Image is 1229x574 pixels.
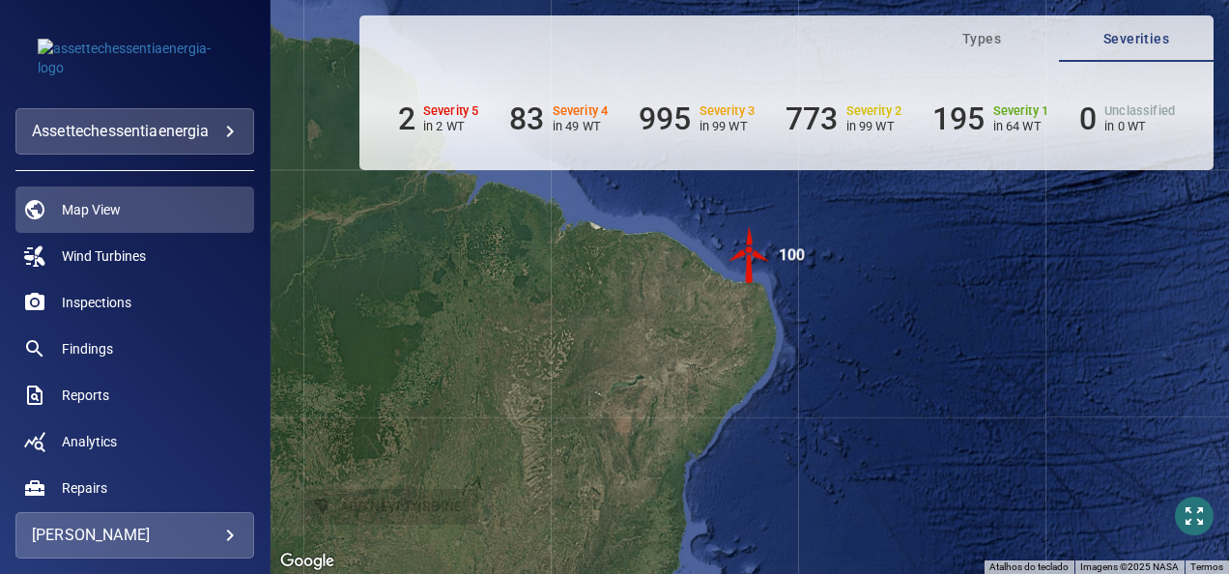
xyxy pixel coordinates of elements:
[398,100,415,137] h6: 2
[509,100,544,137] h6: 83
[721,226,779,284] img: windFarmIconCat5.svg
[639,100,755,137] li: Severity 3
[1190,561,1223,572] a: Termos (abre em uma nova guia)
[275,549,339,574] a: Abrir esta área no Google Maps (abre uma nova janela)
[932,100,1048,137] li: Severity 1
[993,119,1049,133] p: in 64 WT
[846,119,902,133] p: in 99 WT
[62,478,107,498] span: Repairs
[639,100,691,137] h6: 995
[932,100,985,137] h6: 195
[779,226,805,284] div: 100
[700,119,756,133] p: in 99 WT
[916,27,1047,51] span: Types
[15,233,254,279] a: windturbines noActive
[62,246,146,266] span: Wind Turbines
[398,100,479,137] li: Severity 5
[786,100,838,137] h6: 773
[700,104,756,118] h6: Severity 3
[553,104,609,118] h6: Severity 4
[15,465,254,511] a: repairs noActive
[721,226,779,287] gmp-advanced-marker: 100
[62,339,113,359] span: Findings
[1104,119,1175,133] p: in 0 WT
[1079,100,1175,137] li: Severity Unclassified
[423,119,479,133] p: in 2 WT
[989,560,1069,574] button: Atalhos do teclado
[62,293,131,312] span: Inspections
[62,200,121,219] span: Map View
[15,279,254,326] a: inspections noActive
[846,104,902,118] h6: Severity 2
[62,432,117,451] span: Analytics
[15,187,254,233] a: map active
[38,39,231,77] img: assettechessentiaenergia-logo
[993,104,1049,118] h6: Severity 1
[1071,27,1202,51] span: Severities
[1079,100,1097,137] h6: 0
[509,100,608,137] li: Severity 4
[1080,561,1179,572] span: Imagens ©2025 NASA
[275,549,339,574] img: Google
[15,326,254,372] a: findings noActive
[32,520,238,551] div: [PERSON_NAME]
[1104,104,1175,118] h6: Unclassified
[15,418,254,465] a: analytics noActive
[32,116,238,147] div: assettechessentiaenergia
[423,104,479,118] h6: Severity 5
[15,372,254,418] a: reports noActive
[786,100,901,137] li: Severity 2
[15,108,254,155] div: assettechessentiaenergia
[553,119,609,133] p: in 49 WT
[62,386,109,405] span: Reports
